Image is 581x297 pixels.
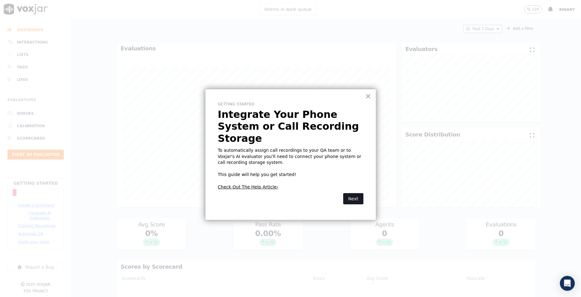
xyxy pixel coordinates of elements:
a: Check Out The Help Article› [218,184,279,189]
p: This guide will help you get started! [218,172,363,178]
p: Getting Started [218,102,363,107]
p: To automatically assign call recordings to your QA team or to Voxjar's AI evaluator you'll need t... [218,147,363,166]
div: Open Intercom Messenger [560,276,575,291]
p: Integrate Your Phone System or Call Recording Storage [218,109,363,144]
button: Close [365,91,371,101]
button: Next [343,193,363,204]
